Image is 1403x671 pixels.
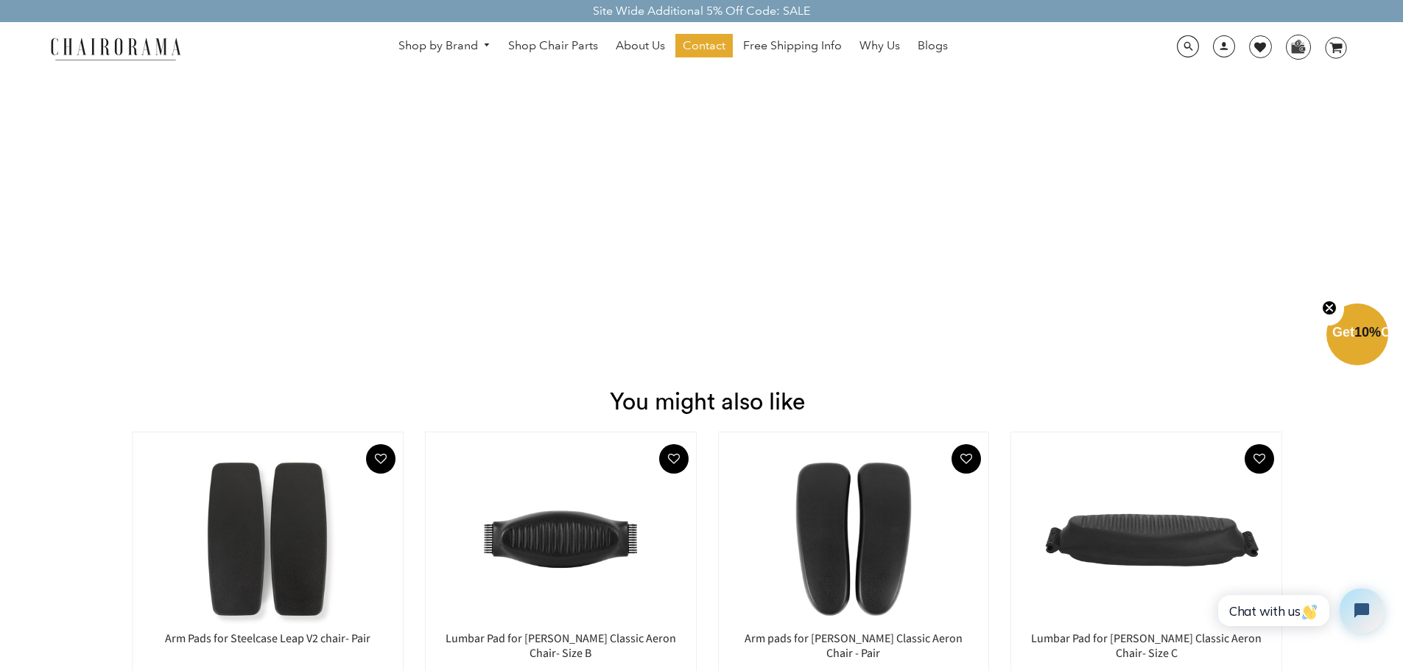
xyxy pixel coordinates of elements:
[223,21,1181,297] iframe: Product reviews widget
[608,34,672,57] a: About Us
[1026,447,1267,631] img: Lumbar Pad for Herman Miller Classic Aeron Chair- Size C - chairorama
[147,447,388,631] a: Arm Pads for Steelcase Leap V2 chair- Pair - chairorama Arm Pads for Steelcase Leap V2 chair- Pai...
[391,35,499,57] a: Shop by Brand
[42,35,189,61] img: chairorama
[734,447,974,631] img: Arm pads for Herman Miller Classic Aeron Chair - Pair - chairorama
[659,444,689,474] button: Add To Wishlist
[501,34,605,57] a: Shop Chair Parts
[859,38,900,54] span: Why Us
[616,38,665,54] span: About Us
[508,38,598,54] span: Shop Chair Parts
[952,444,981,474] button: Add To Wishlist
[1026,447,1267,631] a: Lumbar Pad for Herman Miller Classic Aeron Chair- Size C - chairorama Lumbar Pad for Herman Mille...
[910,34,955,57] a: Blogs
[745,630,963,661] a: Arm pads for [PERSON_NAME] Classic Aeron Chair - Pair
[852,34,907,57] a: Why Us
[1354,325,1381,340] span: 10%
[446,630,676,661] a: Lumbar Pad for [PERSON_NAME] Classic Aeron Chair- Size B
[11,370,1403,415] h1: You might also like
[918,38,948,54] span: Blogs
[440,447,681,631] img: Lumbar Pad for Herman Miller Classic Aeron Chair- Size B - chairorama
[675,34,733,57] a: Contact
[734,447,974,631] a: Arm pads for Herman Miller Classic Aeron Chair - Pair - chairorama Arm pads for Herman Miller Cla...
[1031,630,1262,661] a: Lumbar Pad for [PERSON_NAME] Classic Aeron Chair- Size C
[1245,444,1274,474] button: Add To Wishlist
[1315,292,1344,326] button: Close teaser
[1287,35,1309,57] img: WhatsApp_Image_2024-07-12_at_16.23.01.webp
[683,38,725,54] span: Contact
[736,34,849,57] a: Free Shipping Info
[1326,305,1388,367] div: Get10%OffClose teaser
[147,447,388,631] img: Arm Pads for Steelcase Leap V2 chair- Pair - chairorama
[165,630,370,646] a: Arm Pads for Steelcase Leap V2 chair- Pair
[252,34,1094,61] nav: DesktopNavigation
[1332,325,1400,340] span: Get Off
[366,444,395,474] button: Add To Wishlist
[440,447,681,631] a: Lumbar Pad for Herman Miller Classic Aeron Chair- Size B - chairorama Lumbar Pad for Herman Mille...
[743,38,842,54] span: Free Shipping Info
[1202,576,1396,645] iframe: Tidio Chat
